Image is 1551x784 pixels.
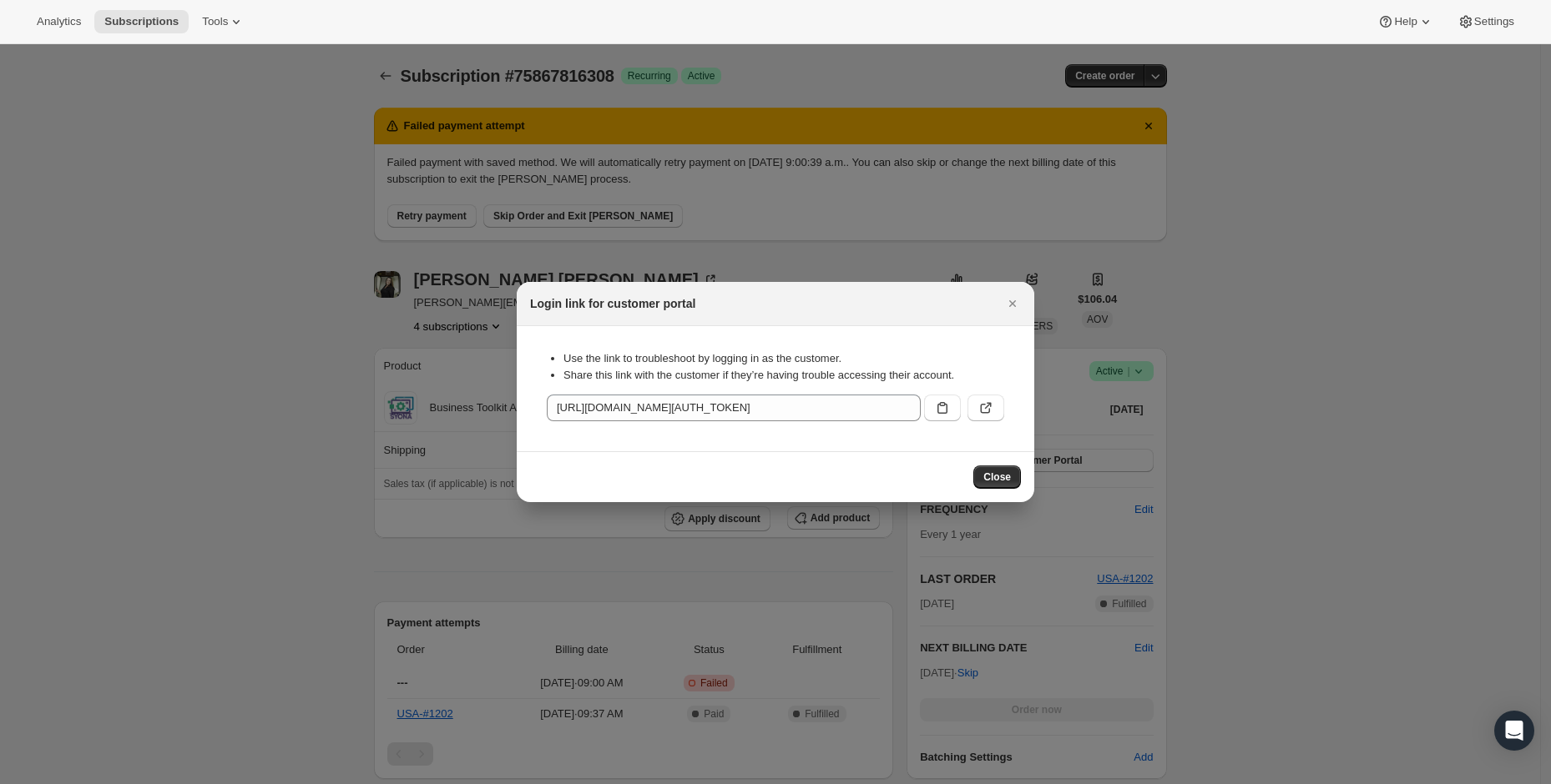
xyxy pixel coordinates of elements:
button: Help [1367,10,1443,33]
h2: Login link for customer portal [530,295,695,312]
li: Use the link to troubleshoot by logging in as the customer. [563,350,1004,367]
button: Settings [1447,10,1524,33]
button: Close [1001,292,1024,315]
span: Help [1394,15,1417,28]
button: Tools [192,10,255,33]
button: Subscriptions [94,10,189,33]
span: Close [983,470,1011,484]
span: Analytics [37,15,81,28]
span: Subscriptions [104,15,179,28]
div: Open Intercom Messenger [1494,711,1534,751]
span: Settings [1474,15,1514,28]
span: Tools [202,15,228,28]
button: Analytics [27,10,91,33]
li: Share this link with the customer if they’re having trouble accessing their account. [563,367,1004,384]
button: Close [973,465,1021,489]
